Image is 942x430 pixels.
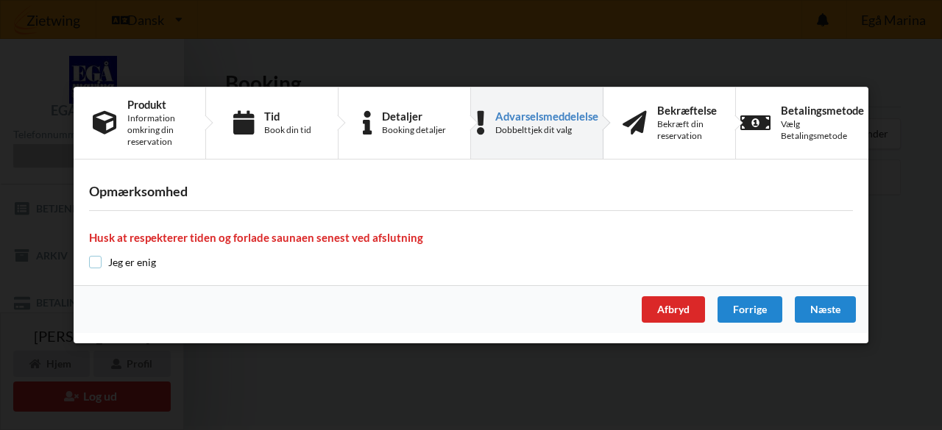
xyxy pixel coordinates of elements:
div: Advarselsmeddelelse [495,110,598,122]
label: Jeg er enig [89,256,156,268]
div: Dobbelttjek dit valg [495,124,598,136]
h3: Opmærksomhed [89,183,853,200]
h4: Husk at respekterer tiden og forlade saunaen senest ved afslutning [89,231,853,245]
div: Vælg Betalingsmetode [781,118,864,142]
div: Afbryd [642,296,705,323]
div: Produkt [127,98,186,110]
div: Betalingsmetode [781,104,864,116]
div: Bekræftelse [657,104,717,116]
div: Information omkring din reservation [127,112,186,148]
div: Forrige [718,296,782,323]
div: Bekræft din reservation [657,118,717,142]
div: Book din tid [264,124,311,136]
div: Booking detaljer [382,124,446,136]
div: Tid [264,110,311,122]
div: Næste [795,296,856,323]
div: Detaljer [382,110,446,122]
